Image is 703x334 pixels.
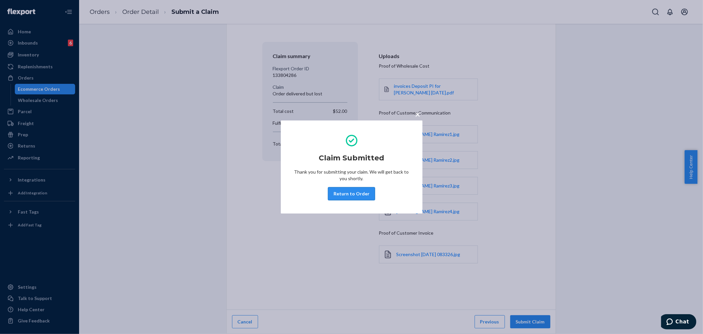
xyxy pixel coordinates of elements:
[661,314,696,331] iframe: Opens a widget where you can chat to one of our agents
[328,187,375,200] button: Return to Order
[319,153,384,163] h2: Claim Submitted
[415,109,421,120] span: ×
[294,169,409,182] p: Thank you for submitting your claim. We will get back to you shortly.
